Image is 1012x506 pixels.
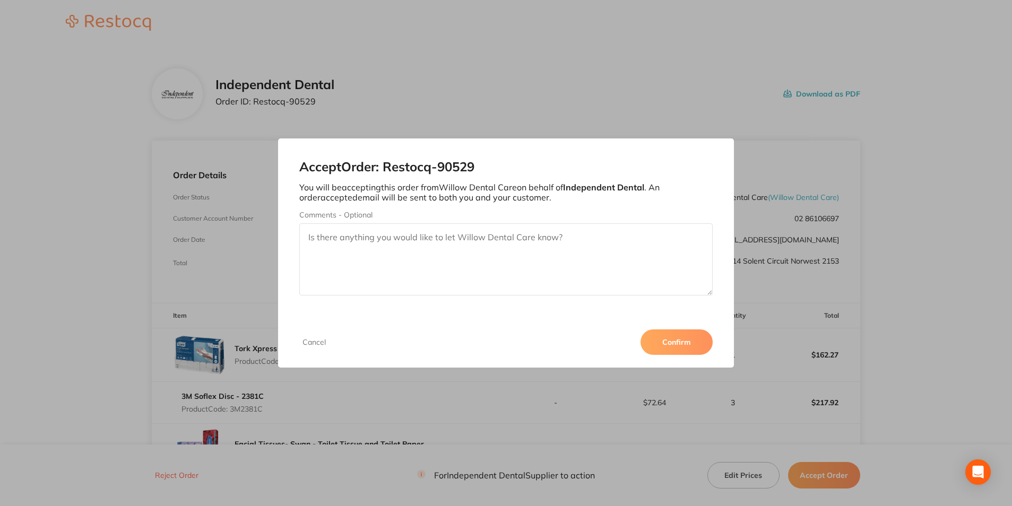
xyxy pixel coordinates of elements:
[299,211,712,219] label: Comments - Optional
[299,337,329,347] button: Cancel
[299,160,712,175] h2: Accept Order: Restocq- 90529
[299,182,712,202] p: You will be accepting this order from Willow Dental Care on behalf of . An order accepted email w...
[641,329,713,355] button: Confirm
[965,459,991,485] div: Open Intercom Messenger
[563,182,644,193] b: Independent Dental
